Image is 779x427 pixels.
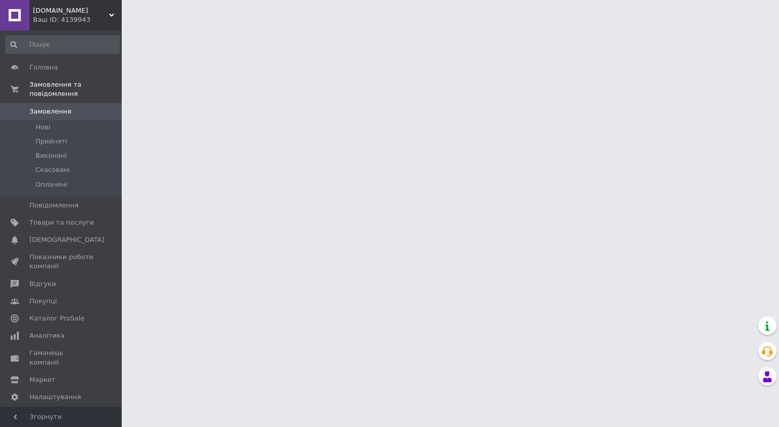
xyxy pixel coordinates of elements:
[29,279,56,289] span: Відгуки
[29,348,94,367] span: Гаманець компанії
[29,235,104,244] span: [DEMOGRAPHIC_DATA]
[29,297,57,306] span: Покупці
[36,151,67,160] span: Виконані
[29,331,64,340] span: Аналітика
[36,180,67,189] span: Оплачені
[5,35,120,54] input: Пошук
[29,201,79,210] span: Повідомлення
[36,123,50,132] span: Нові
[36,137,67,146] span: Прийняті
[36,165,70,174] span: Скасовані
[29,393,81,402] span: Налаштування
[29,253,94,271] span: Показники роботи компанії
[29,218,94,227] span: Товари та послуги
[29,375,55,384] span: Маркет
[29,80,122,98] span: Замовлення та повідомлення
[33,6,109,15] span: artos.in.ua
[29,314,84,323] span: Каталог ProSale
[33,15,122,24] div: Ваш ID: 4139943
[29,63,58,72] span: Головна
[29,107,72,116] span: Замовлення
